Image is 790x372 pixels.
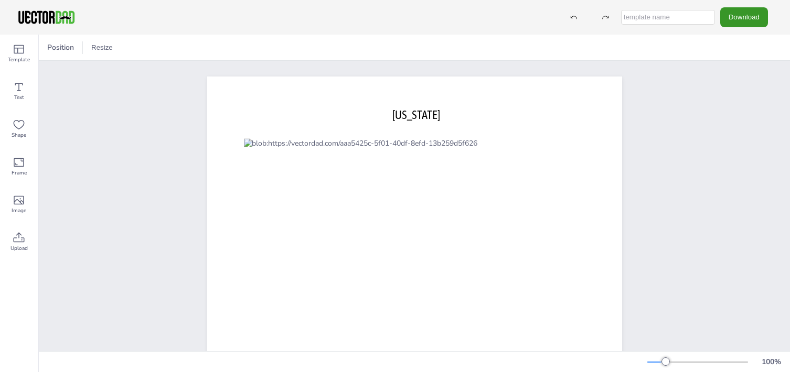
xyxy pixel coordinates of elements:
span: Image [12,206,26,215]
span: Position [45,42,76,52]
input: template name [621,10,715,25]
span: Template [8,56,30,64]
span: [US_STATE] [392,108,440,122]
span: Text [14,93,24,102]
span: Frame [12,169,27,177]
span: Upload [10,244,28,253]
div: 100 % [759,357,784,367]
span: Shape [12,131,26,139]
button: Resize [87,39,117,56]
button: Download [720,7,768,27]
img: VectorDad-1.png [17,9,76,25]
